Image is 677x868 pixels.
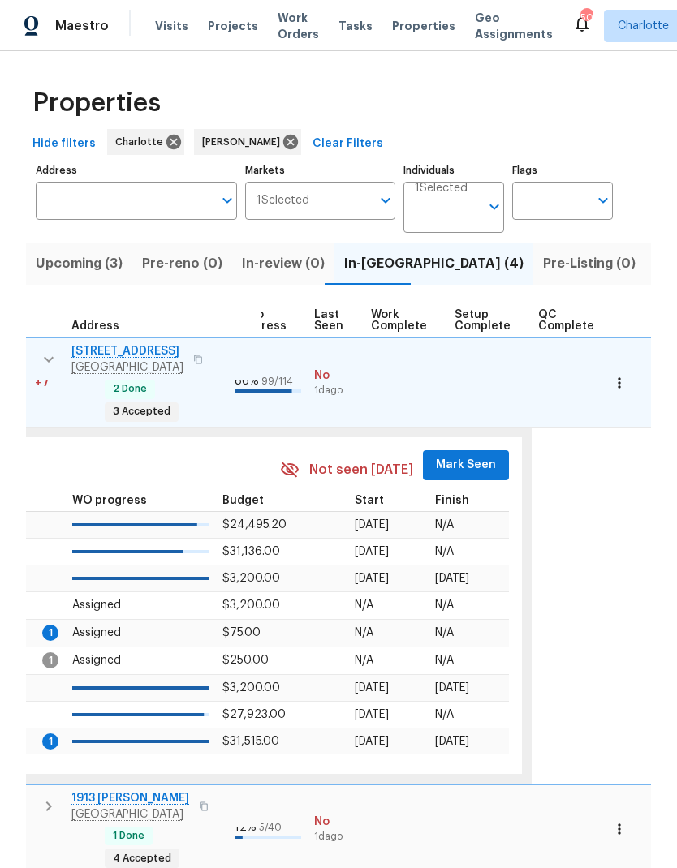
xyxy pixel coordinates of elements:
span: $27,923.00 [222,709,286,720]
span: [DATE] [355,519,389,531]
button: Open [374,189,397,212]
span: [DATE] [435,736,469,747]
span: Work Complete [371,309,427,332]
span: [DATE] [355,736,389,747]
span: Hide filters [32,134,96,154]
label: Individuals [403,165,504,175]
label: Address [36,165,237,175]
span: $3,200.00 [222,573,280,584]
span: Visits [155,18,188,34]
span: QC Complete [538,309,594,332]
span: N/A [435,655,454,666]
span: +7 [35,377,50,389]
span: No [314,814,358,830]
span: N/A [435,546,454,557]
button: Open [483,196,506,218]
p: Assigned [72,652,209,669]
span: 86 % [235,376,259,387]
span: Not seen [DATE] [309,461,413,479]
span: N/A [435,519,454,531]
span: 2 Done [106,382,153,396]
span: $31,515.00 [222,736,279,747]
span: Properties [32,95,161,111]
span: Last Seen [314,309,343,332]
button: Mark Seen [423,450,509,480]
span: WO progress [72,495,147,506]
span: [DATE] [355,573,389,584]
button: Clear Filters [306,129,390,159]
span: No [314,367,358,384]
span: [PERSON_NAME] [202,134,287,150]
span: [DATE] [355,682,389,694]
span: $31,136.00 [222,546,280,557]
span: Maestro [55,18,109,34]
label: Flags [512,165,613,175]
span: 1 Done [106,829,151,843]
div: [PERSON_NAME] [194,129,301,155]
span: $3,200.00 [222,599,280,611]
span: 3 Accepted [106,405,177,419]
span: 5 / 40 [259,823,282,832]
span: 1 Selected [257,194,309,208]
span: N/A [355,627,373,638]
span: Tasks [338,20,373,32]
span: Pre-reno (0) [142,252,222,275]
span: Geo Assignments [475,10,553,42]
button: Hide filters [26,129,102,159]
span: $250.00 [222,655,269,666]
span: Mark Seen [436,455,496,475]
span: In-[GEOGRAPHIC_DATA] (4) [344,252,524,275]
td: 7 day(s) past target finish date [28,337,98,427]
span: Address [71,320,119,332]
span: 1 [42,652,58,668]
span: [DATE] [355,709,389,720]
span: Finish [435,495,469,506]
p: Assigned [72,625,209,642]
span: Charlotte [115,134,170,150]
span: [DATE] [435,573,469,584]
span: Start [355,495,384,506]
span: $3,200.00 [222,682,280,694]
span: Budget [222,495,264,506]
span: Clear Filters [313,134,383,154]
span: $75.00 [222,627,261,638]
span: N/A [435,627,454,638]
span: 1d ago [314,384,358,397]
span: [DATE] [355,546,389,557]
div: Charlotte [107,129,184,155]
span: N/A [435,599,454,611]
span: Pre-Listing (0) [543,252,636,275]
span: Upcoming (3) [36,252,123,275]
span: 1 [42,625,58,641]
span: $24,495.20 [222,519,287,531]
span: N/A [355,655,373,666]
span: 99 / 114 [261,376,293,386]
span: [DATE] [435,682,469,694]
span: Setup Complete [455,309,511,332]
span: 1 [42,733,58,750]
span: In-review (0) [242,252,325,275]
div: 50 [580,10,592,26]
button: Open [216,189,239,212]
label: Markets [245,165,396,175]
span: 4 Accepted [106,852,178,866]
span: 1d ago [314,830,358,844]
span: Projects [208,18,258,34]
span: 1 Selected [415,182,468,196]
span: Work Orders [278,10,319,42]
span: N/A [355,599,373,611]
span: Properties [392,18,455,34]
span: 12 % [235,822,257,833]
p: Assigned [72,597,209,614]
span: N/A [435,709,454,720]
span: Charlotte [618,18,669,34]
button: Open [592,189,614,212]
